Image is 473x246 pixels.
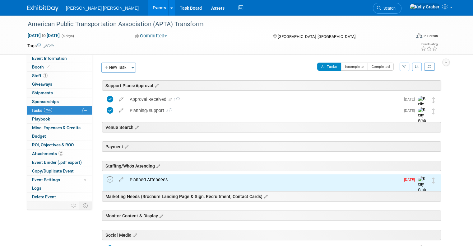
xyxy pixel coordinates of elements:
span: Misc. Expenses & Credits [32,125,81,130]
span: Staff [32,73,48,78]
div: Event Rating [421,43,438,46]
span: [DATE] [404,108,418,113]
div: Planning/Support [127,105,400,116]
span: (4 days) [61,34,74,38]
span: Logs [32,186,41,191]
a: Event Settings [27,176,92,184]
a: edit [116,177,127,182]
a: Search [373,3,401,14]
button: Committed [132,33,169,39]
a: Copy/Duplicate Event [27,167,92,175]
span: Playbook [32,116,50,121]
span: Search [381,6,396,11]
span: 1 [173,98,180,102]
span: Shipments [32,90,53,95]
span: [DATE] [404,177,418,182]
span: [GEOGRAPHIC_DATA], [GEOGRAPHIC_DATA] [278,34,355,39]
span: Event Binder (.pdf export) [32,160,82,165]
a: Misc. Expenses & Credits [27,124,92,132]
td: Tags [27,43,54,49]
img: Kelly Graber [410,3,440,10]
button: Completed [368,63,394,71]
span: Event Information [32,56,67,61]
a: Edit sections [133,124,139,130]
img: Kelly Graber [418,107,427,129]
img: Format-Inperson.png [416,33,422,38]
span: Modified Layout [84,179,86,181]
div: Marketing Needs (Brochure Landing Page & Sign, Recruitment, Contact Cards) [102,191,441,201]
div: Venue Search [102,122,441,132]
a: Staff1 [27,72,92,80]
a: Edit sections [153,82,159,88]
div: Monitor Content & Display [102,211,441,221]
span: Event Settings [32,177,60,182]
span: 75% [44,108,52,112]
span: Tasks [31,108,52,113]
a: Booth [27,63,92,71]
div: Planned Attendees [127,174,400,185]
div: In-Person [423,34,438,38]
div: Social Media [102,230,441,240]
td: Personalize Event Tab Strip [68,201,79,210]
a: Edit [44,44,54,48]
div: Support Plans/Approval [102,80,441,91]
td: Toggle Event Tabs [79,201,92,210]
span: Budget [32,134,46,139]
a: Attachments2 [27,149,92,158]
button: Incomplete [341,63,368,71]
div: Event Format [377,32,438,42]
img: Kelly Graber [418,96,427,118]
a: edit [116,108,127,113]
span: Sponsorships [32,99,59,104]
span: [PERSON_NAME] [PERSON_NAME] [66,6,139,11]
a: Edit sections [123,143,128,149]
a: Edit sections [262,193,268,199]
a: Delete Event [27,193,92,201]
i: Move task [432,108,435,114]
a: Shipments [27,89,92,97]
span: Attachments [32,151,63,156]
i: Move task [432,177,435,183]
a: Sponsorships [27,97,92,106]
span: Copy/Duplicate Event [32,168,74,173]
i: Move task [432,97,435,103]
span: 2 [58,151,63,156]
a: Edit sections [155,163,160,169]
a: Tasks75% [27,106,92,115]
button: All Tasks [317,63,341,71]
a: edit [116,97,127,102]
span: Giveaways [32,82,52,87]
span: 3 [164,109,172,113]
button: New Task [101,63,130,73]
div: Payment [102,141,441,152]
a: Edit sections [132,232,137,238]
span: to [41,33,47,38]
span: Booth [32,64,51,69]
i: Booth reservation complete [47,65,50,69]
a: Refresh [424,63,435,71]
span: Delete Event [32,194,56,199]
span: [DATE] [404,97,418,102]
img: ExhibitDay [27,5,58,12]
div: American Public Transportation Association (APTA) Transform [26,19,403,30]
a: Budget [27,132,92,140]
span: ROI, Objectives & ROO [32,142,74,147]
img: Kelly Graber [418,176,427,198]
a: Event Binder (.pdf export) [27,158,92,167]
a: Playbook [27,115,92,123]
a: ROI, Objectives & ROO [27,141,92,149]
span: 1 [43,73,48,78]
a: Edit sections [158,212,163,219]
span: [DATE] [DATE] [27,33,60,38]
a: Logs [27,184,92,192]
div: Approval Received [127,94,400,105]
a: Giveaways [27,80,92,88]
div: Staffing/Who's Attending [102,161,441,171]
a: Event Information [27,54,92,63]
